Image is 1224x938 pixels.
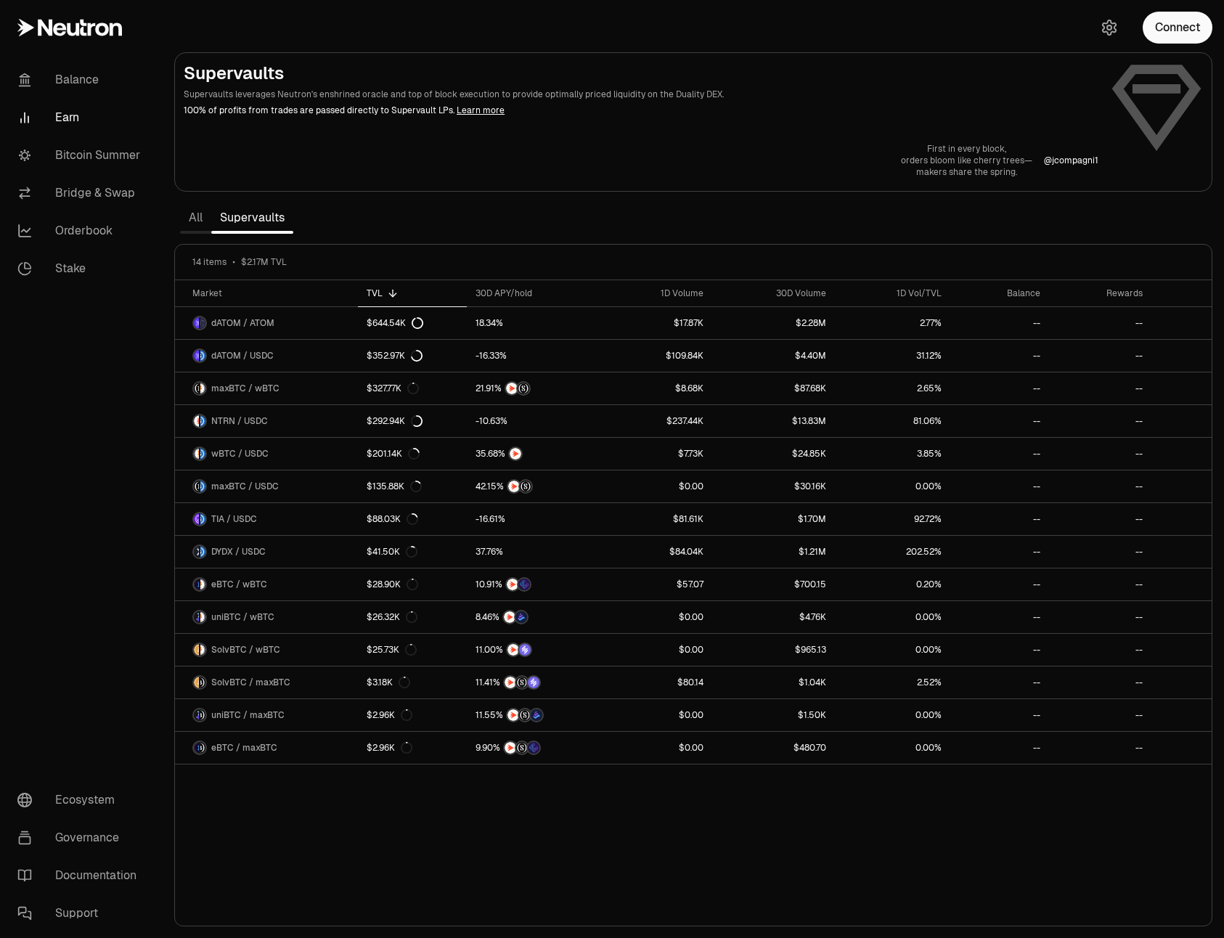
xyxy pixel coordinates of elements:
[180,203,211,232] a: All
[6,174,157,212] a: Bridge & Swap
[194,317,199,329] img: dATOM Logo
[835,634,950,666] a: 0.00%
[1049,634,1151,666] a: --
[211,611,274,623] span: uniBTC / wBTC
[835,536,950,568] a: 202.52%
[200,317,205,329] img: ATOM Logo
[476,675,591,690] button: NTRNStructured PointsSolv Points
[194,709,199,721] img: uniBTC Logo
[211,448,269,460] span: wBTC / USDC
[358,536,467,568] a: $41.50K
[194,513,199,525] img: TIA Logo
[835,470,950,502] a: 0.00%
[358,666,467,698] a: $3.18K
[600,666,712,698] a: $80.14
[950,503,1049,535] a: --
[211,677,290,688] span: SolvBTC / maxBTC
[6,894,157,932] a: Support
[476,708,591,722] button: NTRNStructured PointsBedrock Diamonds
[835,307,950,339] a: 2.77%
[194,579,199,590] img: eBTC Logo
[835,340,950,372] a: 31.12%
[175,699,358,731] a: uniBTC LogomaxBTC LogouniBTC / maxBTC
[507,709,519,721] img: NTRN
[510,448,521,460] img: NTRN
[175,438,358,470] a: wBTC LogoUSDC LogowBTC / USDC
[467,666,600,698] a: NTRNStructured PointsSolv Points
[950,666,1049,698] a: --
[200,644,205,656] img: wBTC Logo
[175,405,358,437] a: NTRN LogoUSDC LogoNTRN / USDC
[600,634,712,666] a: $0.00
[467,732,600,764] a: NTRNStructured PointsEtherFi Points
[600,438,712,470] a: $7.73K
[506,383,518,394] img: NTRN
[1049,340,1151,372] a: --
[519,709,531,721] img: Structured Points
[721,287,826,299] div: 30D Volume
[712,601,835,633] a: $4.76K
[367,415,423,427] div: $292.94K
[184,62,1098,85] h2: Supervaults
[200,677,205,688] img: maxBTC Logo
[476,479,591,494] button: NTRNStructured Points
[200,383,205,394] img: wBTC Logo
[200,579,205,590] img: wBTC Logo
[467,634,600,666] a: NTRNSolv Points
[1049,732,1151,764] a: --
[600,503,712,535] a: $81.61K
[211,513,257,525] span: TIA / USDC
[358,503,467,535] a: $88.03K
[1049,307,1151,339] a: --
[1049,438,1151,470] a: --
[192,287,349,299] div: Market
[835,732,950,764] a: 0.00%
[515,611,527,623] img: Bedrock Diamonds
[505,677,516,688] img: NTRN
[950,470,1049,502] a: --
[1049,568,1151,600] a: --
[950,307,1049,339] a: --
[175,666,358,698] a: SolvBTC LogomaxBTC LogoSolvBTC / maxBTC
[192,256,227,268] span: 14 items
[467,568,600,600] a: NTRNEtherFi Points
[194,611,199,623] img: uniBTC Logo
[476,577,591,592] button: NTRNEtherFi Points
[835,372,950,404] a: 2.65%
[1049,666,1151,698] a: --
[175,503,358,535] a: TIA LogoUSDC LogoTIA / USDC
[194,644,199,656] img: SolvBTC Logo
[835,601,950,633] a: 0.00%
[367,579,418,590] div: $28.90K
[712,372,835,404] a: $87.68K
[844,287,942,299] div: 1D Vol/TVL
[528,742,539,754] img: EtherFi Points
[516,742,528,754] img: Structured Points
[600,699,712,731] a: $0.00
[476,287,591,299] div: 30D APY/hold
[6,857,157,894] a: Documentation
[194,481,199,492] img: maxBTC Logo
[950,536,1049,568] a: --
[901,166,1032,178] p: makers share the spring.
[175,601,358,633] a: uniBTC LogowBTC LogouniBTC / wBTC
[367,448,420,460] div: $201.14K
[1044,155,1098,166] a: @jcompagni1
[476,741,591,755] button: NTRNStructured PointsEtherFi Points
[712,340,835,372] a: $4.40M
[835,568,950,600] a: 0.20%
[194,742,199,754] img: eBTC Logo
[467,470,600,502] a: NTRNStructured Points
[1143,12,1212,44] button: Connect
[950,732,1049,764] a: --
[950,340,1049,372] a: --
[519,644,531,656] img: Solv Points
[504,611,515,623] img: NTRN
[507,579,518,590] img: NTRN
[211,481,279,492] span: maxBTC / USDC
[367,546,417,558] div: $41.50K
[211,742,277,754] span: eBTC / maxBTC
[194,415,199,427] img: NTRN Logo
[901,155,1032,166] p: orders bloom like cherry trees—
[457,105,505,116] a: Learn more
